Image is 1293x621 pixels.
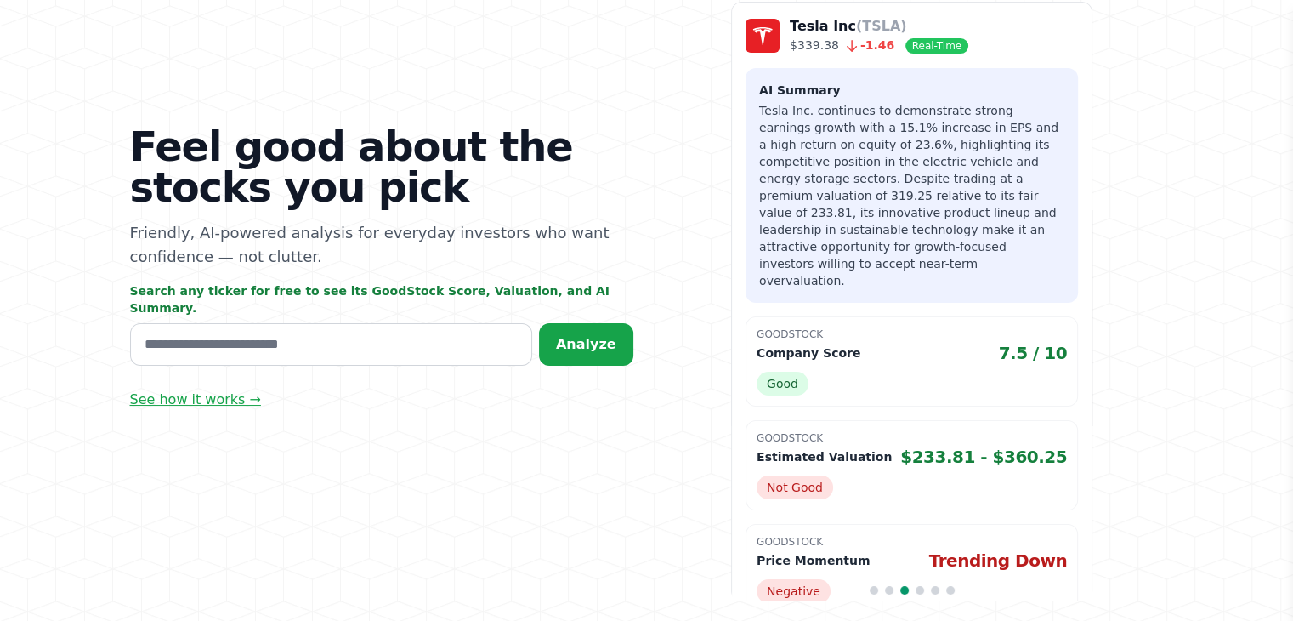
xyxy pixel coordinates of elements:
span: Analyze [556,336,616,352]
span: Good [757,372,808,396]
p: Friendly, AI-powered analysis for everyday investors who want confidence — not clutter. [130,221,633,269]
p: Estimated Valuation [757,448,892,465]
span: Go to slide 1 [870,586,878,595]
button: Analyze [539,323,633,366]
h1: Feel good about the stocks you pick [130,126,633,208]
p: Tesla Inc. continues to demonstrate strong earnings growth with a 15.1% increase in EPS and a hig... [759,102,1064,289]
p: GoodStock [757,535,1067,549]
span: Go to slide 2 [885,586,893,595]
p: GoodStock [757,431,1067,445]
span: Trending Down [929,549,1067,573]
p: Company Score [757,345,860,362]
span: (TSLA) [856,18,907,34]
h3: AI Summary [759,82,1064,99]
span: Real-Time [905,38,968,54]
p: Search any ticker for free to see its GoodStock Score, Valuation, and AI Summary. [130,282,633,316]
span: Negative [757,579,831,603]
span: 7.5 / 10 [999,341,1068,365]
img: Company Logo [746,19,780,53]
span: Go to slide 3 [900,586,909,595]
span: -1.46 [839,38,894,52]
p: GoodStock [757,328,1067,341]
span: Not Good [757,476,833,499]
span: Go to slide 6 [946,586,955,595]
a: See how it works → [130,390,261,410]
span: Go to slide 5 [931,586,939,595]
span: Go to slide 4 [916,586,924,595]
p: $339.38 [790,37,968,54]
p: Price Momentum [757,552,870,569]
span: $233.81 - $360.25 [900,445,1067,469]
p: Tesla Inc [790,16,968,37]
